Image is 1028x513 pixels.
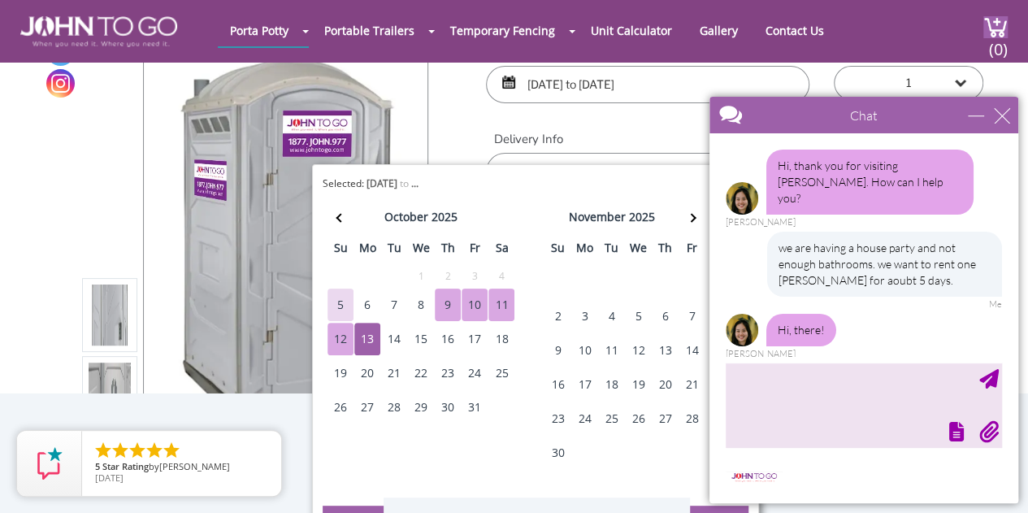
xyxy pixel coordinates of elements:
[33,447,66,480] img: Review Rating
[111,441,130,460] li: 
[408,236,435,265] th: we
[381,289,407,321] div: 7
[679,334,705,367] div: 14
[571,368,597,401] div: 17
[408,267,434,285] div: 1
[462,391,488,424] div: 31
[438,15,567,46] a: Temporary Fencing
[544,236,571,265] th: su
[166,47,407,430] img: Product
[435,236,462,265] th: th
[598,368,624,401] div: 18
[598,236,625,265] th: tu
[408,289,434,321] div: 8
[218,15,301,46] a: Porta Potty
[354,357,380,389] div: 20
[323,176,364,190] span: Selected:
[408,323,434,355] div: 15
[488,323,514,355] div: 18
[89,126,131,509] img: Product
[327,289,354,321] div: 5
[625,402,651,435] div: 26
[688,15,750,46] a: Gallery
[625,236,652,265] th: we
[312,15,427,46] a: Portable Trailers
[652,368,678,401] div: 20
[988,25,1008,60] span: (0)
[486,131,983,148] label: Delivery Info
[435,391,461,424] div: 30
[544,300,570,333] div: 2
[488,357,514,389] div: 25
[462,236,488,265] th: fr
[381,391,407,424] div: 28
[488,267,514,285] div: 4
[159,460,230,472] span: [PERSON_NAME]
[327,357,354,389] div: 19
[579,15,684,46] a: Unit Calculator
[128,441,147,460] li: 
[571,300,597,333] div: 3
[652,236,679,265] th: th
[354,289,380,321] div: 6
[625,300,651,333] div: 5
[162,441,181,460] li: 
[411,176,419,190] b: ...
[598,334,624,367] div: 11
[400,176,409,190] span: to
[753,15,836,46] a: Contact Us
[625,368,651,401] div: 19
[145,441,164,460] li: 
[652,300,678,333] div: 6
[679,368,705,401] div: 21
[46,69,75,98] a: Instagram
[381,236,408,265] th: tu
[571,236,598,265] th: mo
[93,441,113,460] li: 
[679,300,705,333] div: 7
[652,334,678,367] div: 13
[625,334,651,367] div: 12
[568,206,625,228] div: november
[435,267,461,285] div: 2
[462,357,488,389] div: 24
[571,402,597,435] div: 24
[462,289,488,321] div: 10
[327,323,354,355] div: 12
[95,462,268,473] span: by
[679,236,705,265] th: fr
[488,289,514,321] div: 11
[354,391,380,424] div: 27
[679,402,705,435] div: 28
[652,402,678,435] div: 27
[462,267,488,285] div: 3
[435,357,461,389] div: 23
[544,334,570,367] div: 9
[983,16,1008,38] img: cart a
[327,391,354,424] div: 26
[432,206,458,228] div: 2025
[102,460,149,472] span: Star Rating
[462,323,488,355] div: 17
[354,323,380,355] div: 13
[544,437,570,469] div: 30
[571,334,597,367] div: 10
[327,236,354,265] th: su
[435,323,461,355] div: 16
[486,66,809,103] input: Start date | End date
[95,472,124,484] span: [DATE]
[628,206,654,228] div: 2025
[435,289,461,321] div: 9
